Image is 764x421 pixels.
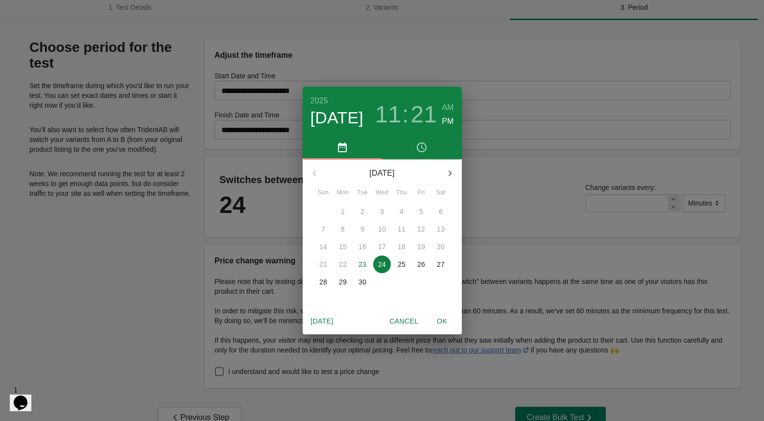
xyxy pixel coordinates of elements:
button: [DATE] [307,312,338,330]
button: OK [427,312,458,330]
button: 30 [354,273,371,291]
p: 27 [437,259,445,269]
p: [DATE] [326,167,438,179]
span: Mon [334,188,352,198]
button: PM [442,115,454,128]
span: Cancel [389,315,418,327]
span: Tue [354,188,371,198]
button: AM [442,101,454,115]
p: 30 [358,277,366,287]
button: 29 [334,273,352,291]
button: 2025 [310,94,328,108]
button: Cancel [385,312,422,330]
p: 29 [339,277,347,287]
span: Thu [393,188,410,198]
p: 23 [358,259,366,269]
p: 25 [398,259,406,269]
h3: : [402,101,408,128]
button: 27 [432,256,450,273]
button: 28 [314,273,332,291]
button: 25 [393,256,410,273]
button: 26 [412,256,430,273]
span: Wed [373,188,391,198]
button: [DATE] [310,108,364,128]
p: 28 [319,277,327,287]
span: Fri [412,188,430,198]
button: 21 [411,101,437,128]
span: Sun [314,188,332,198]
span: Sat [432,188,450,198]
span: [DATE] [310,315,334,327]
span: OK [430,315,454,327]
button: 24 [373,256,391,273]
button: 23 [354,256,371,273]
iframe: chat widget [10,382,41,411]
button: 11 [375,101,401,128]
p: 24 [378,259,386,269]
p: 26 [417,259,425,269]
